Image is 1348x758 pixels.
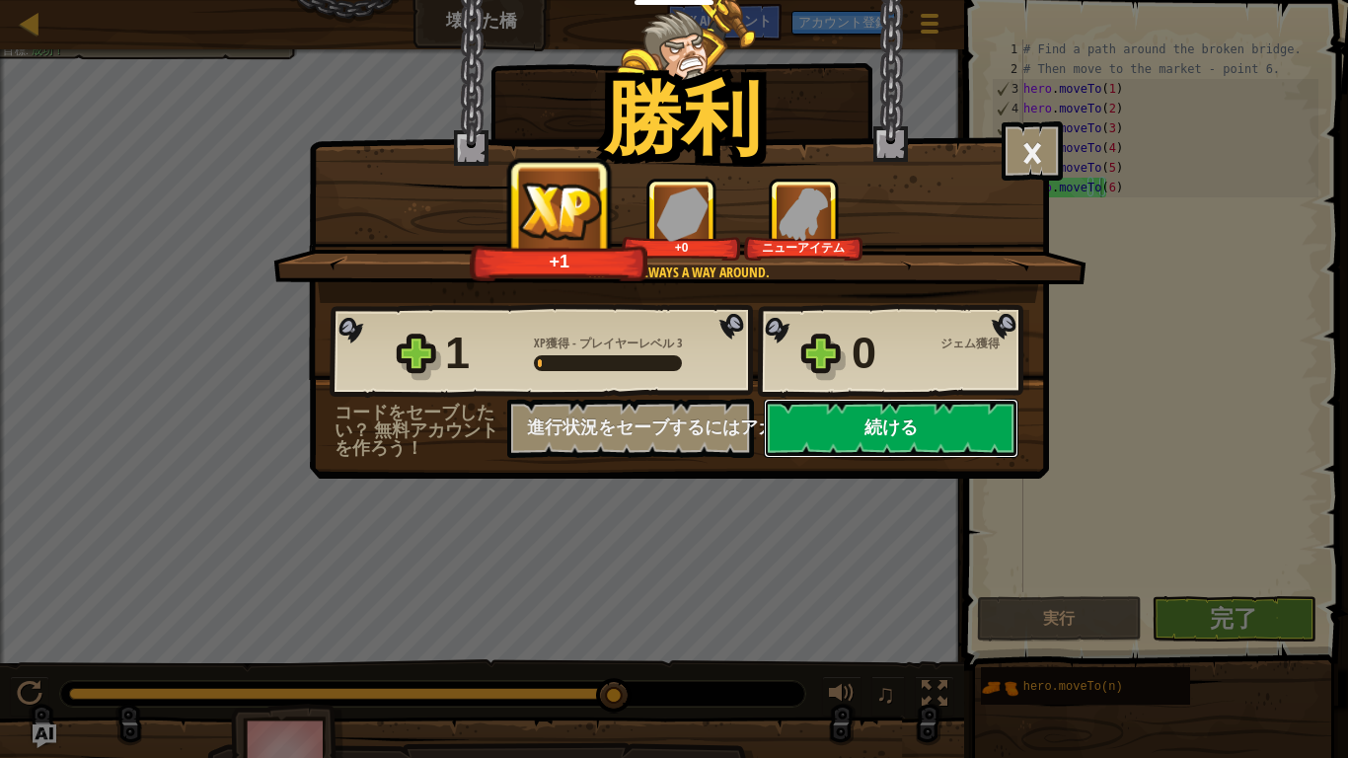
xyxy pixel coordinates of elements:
div: - [534,335,683,352]
h1: 勝利 [604,73,760,160]
div: 0 [852,322,929,385]
div: ジェム獲得 [940,335,1029,352]
span: 3 [677,335,683,351]
img: ニューアイテム [777,187,831,241]
div: 1 [445,322,522,385]
button: 進行状況をセーブするにはアカウント登録をしてください [507,399,754,458]
button: × [1002,121,1063,181]
div: +0 [626,240,737,255]
div: +1 [476,250,643,272]
div: There is always a way around. [367,263,990,282]
div: コードをセーブしたい？ 無料アカウントを作ろう！ [335,404,507,457]
span: XP獲得 [534,335,572,351]
img: XP獲得 [511,177,609,245]
div: ニューアイテム [748,240,860,255]
span: プレイヤーレベル [576,335,677,351]
button: 続ける [764,399,1018,458]
img: ジェム獲得 [656,187,708,241]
